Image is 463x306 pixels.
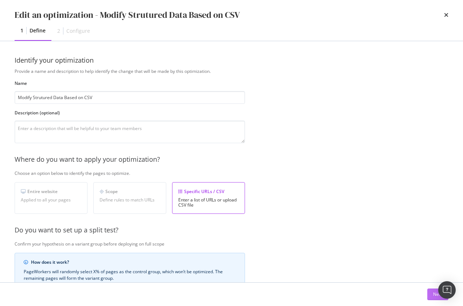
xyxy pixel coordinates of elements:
div: Scope [100,188,160,195]
div: times [444,9,448,21]
div: Enter a list of URLs or upload CSV file [178,197,239,208]
div: How does it work? [31,259,236,266]
div: 1 [20,27,23,34]
button: Next [427,289,448,300]
div: Define [30,27,46,34]
div: 2 [57,27,60,35]
div: PageWorkers will randomly select X% of pages as the control group, which won’t be optimized. The ... [24,268,236,301]
div: Applied to all your pages [21,197,81,203]
div: Define rules to match URLs [100,197,160,203]
div: Specific URLs / CSV [178,188,239,195]
div: Configure [66,27,90,35]
label: Name [15,80,245,86]
div: Next [433,291,443,297]
div: Identify your optimization [15,56,448,65]
div: Open Intercom Messenger [438,281,456,299]
label: Description (optional) [15,110,245,116]
input: Enter an optimization name to easily find it back [15,91,245,104]
div: Entire website [21,188,81,195]
div: Edit an optimization - Modify Strutured Data Based on CSV [15,9,240,21]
